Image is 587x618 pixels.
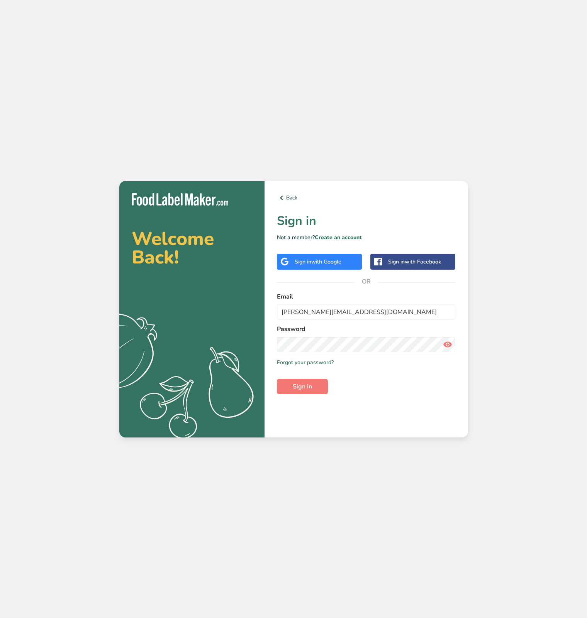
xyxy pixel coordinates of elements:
[277,193,456,203] a: Back
[293,382,312,391] span: Sign in
[405,258,441,265] span: with Facebook
[277,233,456,241] p: Not a member?
[355,270,378,293] span: OR
[315,234,362,241] a: Create an account
[132,230,252,267] h2: Welcome Back!
[132,193,228,206] img: Food Label Maker
[277,292,456,301] label: Email
[295,258,341,266] div: Sign in
[277,358,334,366] a: Forgot your password?
[277,212,456,230] h1: Sign in
[388,258,441,266] div: Sign in
[277,304,456,320] input: Enter Your Email
[277,324,456,334] label: Password
[277,379,328,394] button: Sign in
[311,258,341,265] span: with Google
